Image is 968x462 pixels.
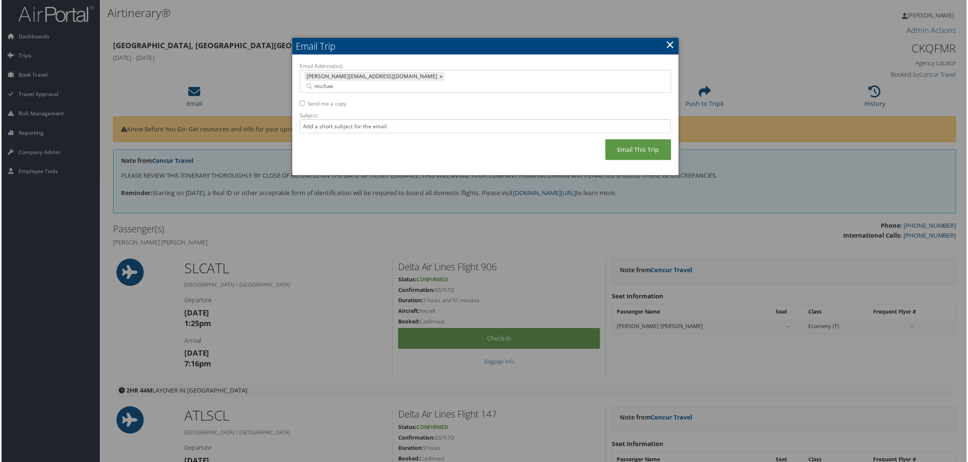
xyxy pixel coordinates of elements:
h2: Email Trip [292,38,679,55]
label: Email Address(es): [299,63,672,70]
label: Subject: [299,112,672,120]
input: Email address (Separate multiple email addresses with commas) [304,83,560,90]
label: Send me a copy [307,100,346,108]
input: Add a short subject for the email [299,120,672,134]
a: Email This Trip [606,140,672,161]
a: × [439,73,444,80]
span: [PERSON_NAME][EMAIL_ADDRESS][DOMAIN_NAME] [305,73,437,80]
a: × [666,37,675,52]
